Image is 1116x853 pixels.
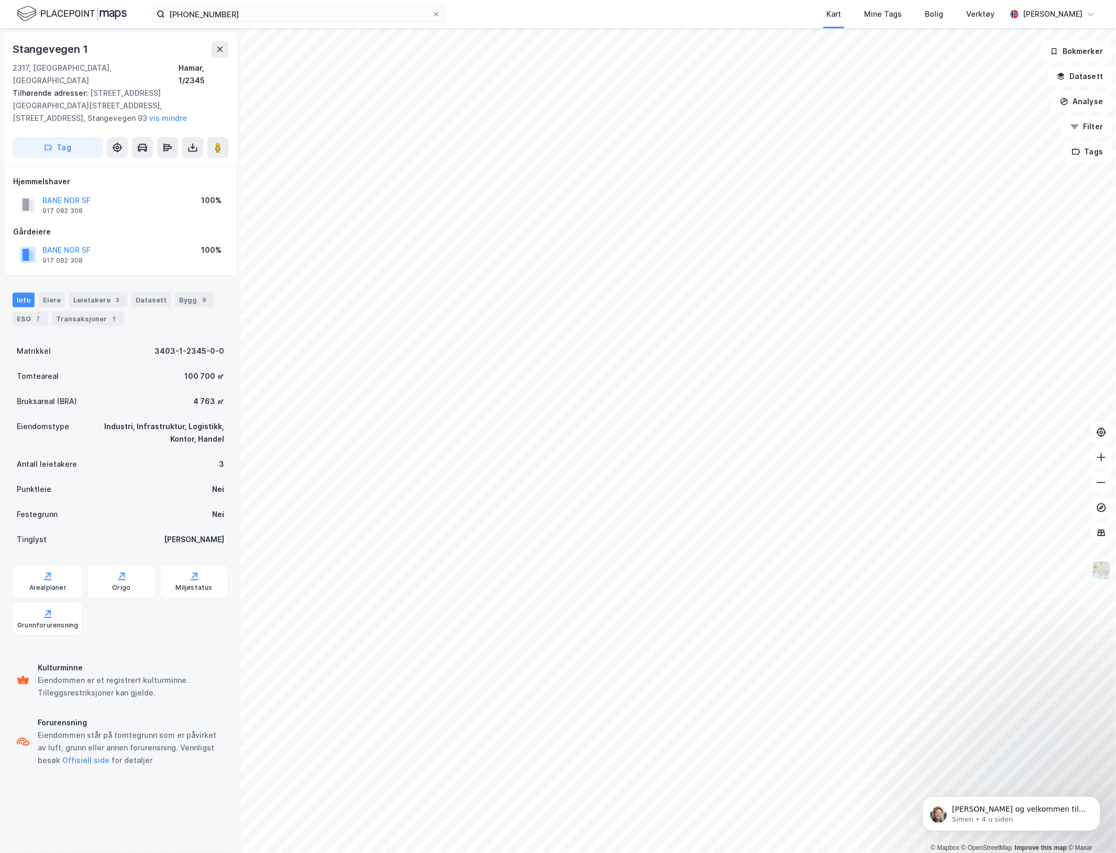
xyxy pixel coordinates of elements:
div: 917 082 308 [42,207,83,215]
div: Mine Tags [864,8,902,20]
div: Nei [212,483,224,496]
div: Matrikkel [17,345,51,357]
div: Punktleie [17,483,51,496]
div: ESG [13,311,48,326]
div: Festegrunn [17,508,58,521]
div: Forurensning [38,716,224,729]
div: 3403-1-2345-0-0 [154,345,224,357]
div: Verktøy [966,8,995,20]
div: Bolig [925,8,943,20]
div: Tinglyst [17,533,47,546]
div: 100% [201,244,222,256]
div: 1 [109,313,119,324]
button: Tags [1063,141,1112,162]
div: Bygg [175,293,214,307]
button: Tag [13,137,103,158]
div: Antall leietakere [17,458,77,470]
div: Datasett [131,293,171,307]
div: Grunnforurensning [17,621,78,630]
div: Gårdeiere [13,226,228,238]
div: [PERSON_NAME] [164,533,224,546]
div: Transaksjoner [52,311,124,326]
button: Analyse [1051,91,1112,112]
div: 3 [219,458,224,470]
div: Leietakere [69,293,127,307]
div: 100 700 ㎡ [184,370,224,383]
div: 917 082 308 [42,256,83,265]
img: logo.f888ab2527a4732fd821a326f86c7f29.svg [17,5,127,23]
div: Hamar, 1/2345 [179,62,228,87]
div: 4 763 ㎡ [193,395,224,408]
button: Datasett [1048,66,1112,87]
div: Stangevegen 1 [13,41,90,58]
div: 100% [201,194,222,207]
a: OpenStreetMap [962,844,1012,851]
span: [PERSON_NAME] og velkommen til Newsec Maps, [PERSON_NAME] det er du lurer på så er det bare å ta ... [46,30,180,81]
div: 2317, [GEOGRAPHIC_DATA], [GEOGRAPHIC_DATA] [13,62,179,87]
div: Industri, Infrastruktur, Logistikk, Kontor, Handel [82,420,224,445]
div: Tomteareal [17,370,59,383]
div: Arealplaner [29,583,67,592]
div: 9 [199,295,209,305]
a: Improve this map [1015,844,1067,851]
input: Søk på adresse, matrikkel, gårdeiere, leietakere eller personer [165,6,432,22]
span: Tilhørende adresser: [13,88,90,97]
div: Origo [112,583,130,592]
button: Filter [1062,116,1112,137]
div: Nei [212,508,224,521]
p: Message from Simen, sent 4 u siden [46,40,181,50]
div: Info [13,293,35,307]
div: Eiendommen står på tomtegrunn som er påvirket av luft, grunn eller annen forurensning. Vennligst ... [38,729,224,767]
div: Kulturminne [38,661,224,674]
div: Eiere [39,293,65,307]
div: Miljøstatus [176,583,213,592]
button: Bokmerker [1041,41,1112,62]
div: [STREET_ADDRESS][GEOGRAPHIC_DATA][STREET_ADDRESS], [STREET_ADDRESS], Stangevegen 93 [13,87,220,125]
div: Eiendommen er et registrert kulturminne. Tilleggsrestriksjoner kan gjelde. [38,674,224,699]
div: Eiendomstype [17,420,69,433]
div: Bruksareal (BRA) [17,395,77,408]
div: [PERSON_NAME] [1023,8,1082,20]
div: 3 [113,295,123,305]
div: Kart [826,8,841,20]
div: 7 [33,313,43,324]
img: Z [1091,560,1111,580]
iframe: Intercom notifications melding [907,775,1116,848]
a: Mapbox [931,844,959,851]
div: Hjemmelshaver [13,175,228,188]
